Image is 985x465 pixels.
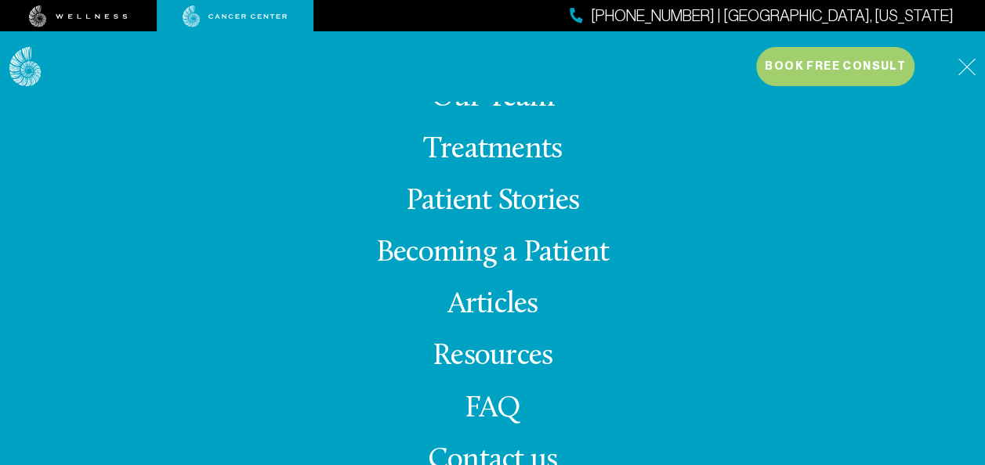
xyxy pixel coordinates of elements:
[447,290,538,320] a: Articles
[376,238,609,269] a: Becoming a Patient
[433,341,552,372] a: Resources
[958,58,976,76] img: icon-hamburger
[570,5,954,27] a: [PHONE_NUMBER] | [GEOGRAPHIC_DATA], [US_STATE]
[756,47,914,86] button: Book Free Consult
[9,47,42,87] img: logo
[591,5,954,27] span: [PHONE_NUMBER] | [GEOGRAPHIC_DATA], [US_STATE]
[406,186,580,217] a: Patient Stories
[29,5,128,27] img: wellness
[183,5,288,27] img: cancer center
[465,394,521,424] a: FAQ
[423,135,562,165] a: Treatments
[431,83,554,114] a: Our Team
